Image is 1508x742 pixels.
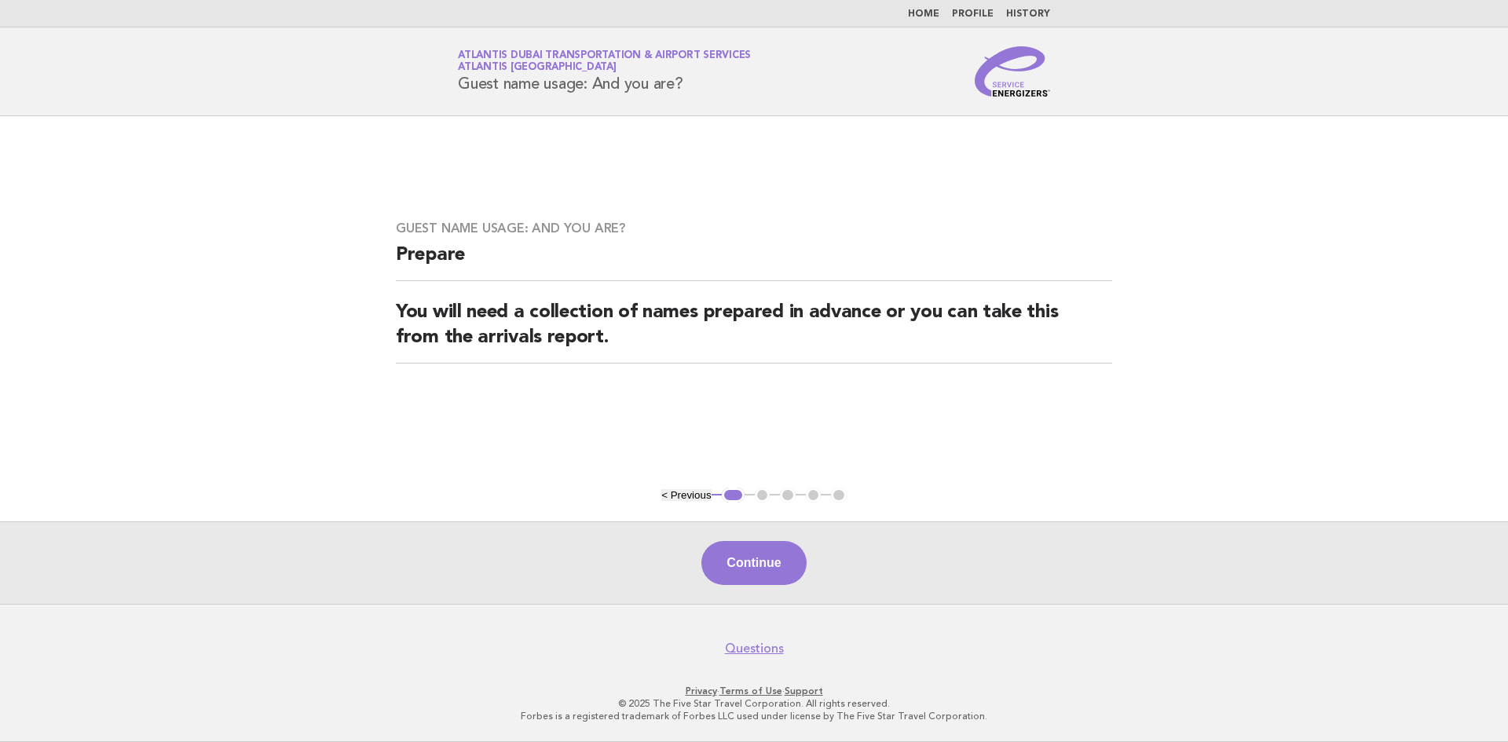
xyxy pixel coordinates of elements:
[908,9,939,19] a: Home
[396,300,1112,364] h2: You will need a collection of names prepared in advance or you can take this from the arrivals re...
[396,221,1112,236] h3: Guest name usage: And you are?
[952,9,994,19] a: Profile
[975,46,1050,97] img: Service Energizers
[273,710,1235,722] p: Forbes is a registered trademark of Forbes LLC used under license by The Five Star Travel Corpora...
[785,685,823,696] a: Support
[273,685,1235,697] p: · ·
[722,488,745,503] button: 1
[725,641,784,656] a: Questions
[686,685,717,696] a: Privacy
[273,697,1235,710] p: © 2025 The Five Star Travel Corporation. All rights reserved.
[458,63,617,73] span: Atlantis [GEOGRAPHIC_DATA]
[458,51,751,92] h1: Guest name usage: And you are?
[1006,9,1050,19] a: History
[661,489,711,501] button: < Previous
[458,50,751,72] a: Atlantis Dubai Transportation & Airport ServicesAtlantis [GEOGRAPHIC_DATA]
[396,243,1112,281] h2: Prepare
[701,541,806,585] button: Continue
[719,685,782,696] a: Terms of Use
